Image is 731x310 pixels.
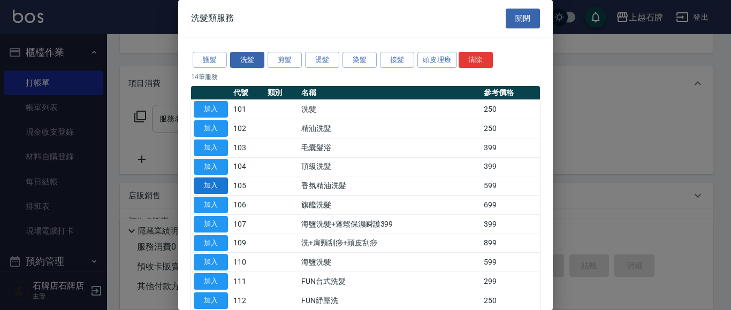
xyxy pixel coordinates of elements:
button: 加入 [194,292,228,309]
td: 399 [481,138,540,157]
td: 599 [481,176,540,196]
td: 101 [231,100,265,119]
td: 103 [231,138,265,157]
td: 299 [481,272,540,291]
th: 類別 [265,86,299,100]
button: 頭皮理療 [417,52,457,68]
td: 海鹽洗髮+蓬鬆保濕瞬護399 [299,214,481,234]
td: 699 [481,196,540,215]
button: 護髮 [193,52,227,68]
td: 毛囊髮浴 [299,138,481,157]
button: 燙髮 [305,52,339,68]
td: 110 [231,253,265,272]
button: 加入 [194,120,228,137]
td: 599 [481,253,540,272]
th: 代號 [231,86,265,100]
td: 106 [231,196,265,215]
td: 旗艦洗髮 [299,196,481,215]
td: FUN紓壓洗 [299,291,481,310]
td: 香氛精油洗髮 [299,176,481,196]
td: 399 [481,214,540,234]
td: 精油洗髮 [299,119,481,138]
td: 102 [231,119,265,138]
td: 洗+肩頸刮痧+頭皮刮痧 [299,234,481,253]
button: 剪髮 [268,52,302,68]
button: 加入 [194,101,228,118]
button: 加入 [194,139,228,156]
button: 加入 [194,197,228,213]
button: 加入 [194,273,228,290]
button: 關閉 [506,9,540,28]
td: 399 [481,157,540,176]
td: 105 [231,176,265,196]
button: 加入 [194,159,228,175]
button: 清除 [459,52,493,68]
button: 加入 [194,254,228,270]
button: 洗髮 [230,52,264,68]
button: 加入 [194,235,228,252]
td: 250 [481,100,540,119]
td: 112 [231,291,265,310]
td: 104 [231,157,265,176]
button: 加入 [194,216,228,232]
th: 參考價格 [481,86,540,100]
td: 107 [231,214,265,234]
button: 染髮 [342,52,377,68]
td: 洗髮 [299,100,481,119]
td: 海鹽洗髮 [299,253,481,272]
span: 洗髮類服務 [191,13,234,24]
td: FUN台式洗髮 [299,272,481,291]
td: 250 [481,291,540,310]
td: 111 [231,272,265,291]
button: 加入 [194,177,228,194]
td: 109 [231,234,265,253]
td: 250 [481,119,540,138]
th: 名稱 [299,86,481,100]
td: 頂級洗髮 [299,157,481,176]
button: 接髮 [380,52,414,68]
td: 899 [481,234,540,253]
p: 14 筆服務 [191,72,540,82]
